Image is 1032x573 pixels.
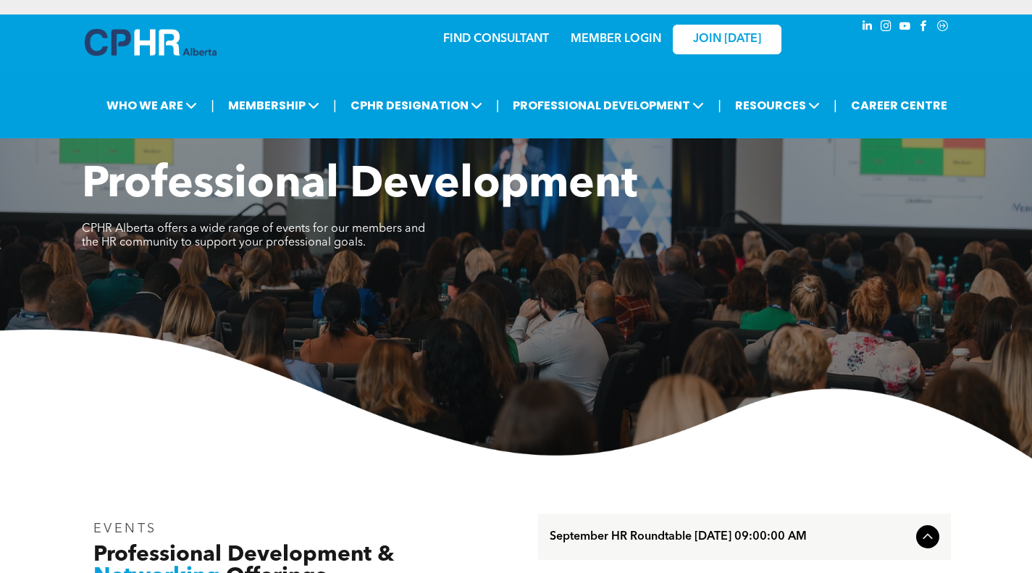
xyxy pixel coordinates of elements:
[860,18,876,38] a: linkedin
[224,92,324,119] span: MEMBERSHIP
[834,91,837,120] li: |
[731,92,824,119] span: RESOURCES
[211,91,214,120] li: |
[897,18,913,38] a: youtube
[93,522,158,535] span: EVENTS
[916,18,932,38] a: facebook
[93,544,394,566] span: Professional Development &
[673,25,781,54] a: JOIN [DATE]
[82,164,637,207] span: Professional Development
[82,223,425,248] span: CPHR Alberta offers a wide range of events for our members and the HR community to support your p...
[847,92,952,119] a: CAREER CENTRE
[935,18,951,38] a: Social network
[693,33,761,46] span: JOIN [DATE]
[878,18,894,38] a: instagram
[496,91,500,120] li: |
[443,33,549,45] a: FIND CONSULTANT
[550,530,910,544] span: September HR Roundtable [DATE] 09:00:00 AM
[571,33,661,45] a: MEMBER LOGIN
[718,91,721,120] li: |
[102,92,201,119] span: WHO WE ARE
[333,91,337,120] li: |
[508,92,708,119] span: PROFESSIONAL DEVELOPMENT
[85,29,217,56] img: A blue and white logo for cp alberta
[346,92,487,119] span: CPHR DESIGNATION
